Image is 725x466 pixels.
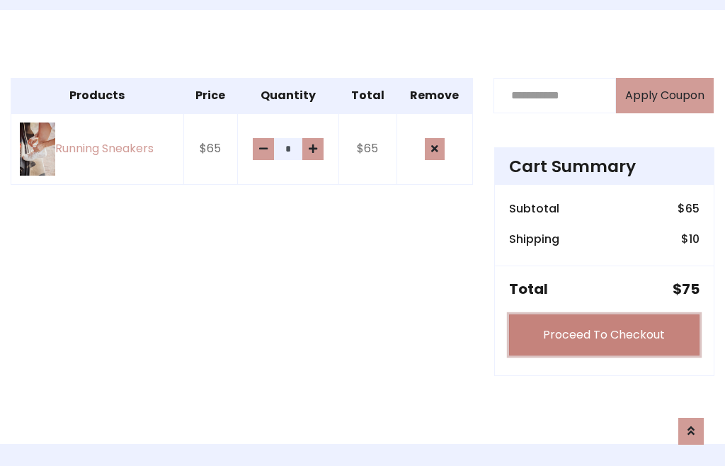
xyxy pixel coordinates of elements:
button: Apply Coupon [616,78,714,113]
th: Total [338,78,396,113]
a: Proceed To Checkout [509,314,700,356]
h6: $ [678,202,700,215]
th: Price [183,78,237,113]
h6: Shipping [509,232,559,246]
th: Remove [396,78,472,113]
a: Running Sneakers [20,123,175,176]
h4: Cart Summary [509,157,700,176]
td: $65 [338,113,396,185]
span: 75 [682,279,700,299]
th: Quantity [238,78,338,113]
span: 10 [689,231,700,247]
th: Products [11,78,184,113]
h5: Total [509,280,548,297]
h6: $ [681,232,700,246]
h6: Subtotal [509,202,559,215]
td: $65 [183,113,237,185]
span: 65 [685,200,700,217]
h5: $ [673,280,700,297]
